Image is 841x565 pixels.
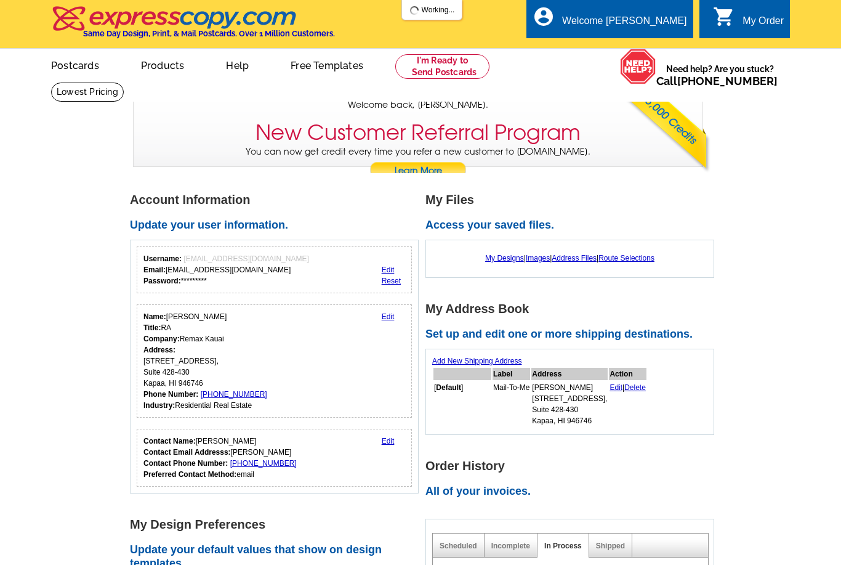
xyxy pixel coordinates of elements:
[130,219,425,232] h2: Update your user information.
[256,120,581,145] h3: New Customer Referral Program
[382,312,395,321] a: Edit
[31,50,119,79] a: Postcards
[526,254,550,262] a: Images
[143,437,196,445] strong: Contact Name:
[143,459,228,468] strong: Contact Phone Number:
[409,6,419,15] img: loading...
[382,277,401,285] a: Reset
[531,368,608,380] th: Address
[425,193,721,206] h1: My Files
[491,542,530,550] a: Incomplete
[656,75,778,87] span: Call
[552,254,597,262] a: Address Files
[620,49,656,84] img: help
[436,383,461,392] b: Default
[143,277,181,285] strong: Password:
[425,219,721,232] h2: Access your saved files.
[137,246,412,293] div: Your login information.
[562,15,686,33] div: Welcome [PERSON_NAME]
[432,246,707,270] div: | | |
[143,436,297,480] div: [PERSON_NAME] [PERSON_NAME] email
[433,381,491,427] td: [ ]
[121,50,204,79] a: Products
[485,254,524,262] a: My Designs
[183,254,308,263] span: [EMAIL_ADDRESS][DOMAIN_NAME]
[143,323,161,332] strong: Title:
[598,254,654,262] a: Route Selections
[271,50,383,79] a: Free Templates
[382,266,395,274] a: Edit
[143,346,175,354] strong: Address:
[143,448,231,457] strong: Contact Email Addresss:
[83,29,335,38] h4: Same Day Design, Print, & Mail Postcards. Over 1 Million Customers.
[742,15,784,33] div: My Order
[143,311,267,411] div: [PERSON_NAME] RA Remax Kauai [STREET_ADDRESS], Suite 428-430 Kapaa, HI 946746 Residential Real Es...
[713,6,735,28] i: shopping_cart
[610,383,622,392] a: Edit
[201,390,267,399] a: [PHONE_NUMBER]
[130,518,425,531] h1: My Design Preferences
[425,303,721,315] h1: My Address Book
[677,75,778,87] a: [PHONE_NUMBER]
[425,485,721,498] h2: All of your invoices.
[440,542,477,550] a: Scheduled
[425,328,721,341] h2: Set up and edit one or more shipping destinations.
[624,383,646,392] a: Delete
[348,99,488,112] span: Welcome back, [PERSON_NAME].
[432,357,521,365] a: Add New Shipping Address
[382,437,395,445] a: Edit
[143,390,198,399] strong: Phone Number:
[609,381,646,427] td: |
[713,14,784,29] a: shopping_cart My Order
[143,266,166,274] strong: Email:
[596,542,625,550] a: Shipped
[493,368,530,380] th: Label
[425,460,721,473] h1: Order History
[230,459,297,468] a: [PHONE_NUMBER]
[137,429,412,487] div: Who should we contact regarding order issues?
[143,254,182,263] strong: Username:
[493,381,530,427] td: Mail-To-Me
[533,6,555,28] i: account_circle
[143,401,175,410] strong: Industry:
[51,15,335,38] a: Same Day Design, Print, & Mail Postcards. Over 1 Million Customers.
[369,162,467,181] a: Learn More
[134,145,702,181] p: You can now get credit every time you refer a new customer to [DOMAIN_NAME].
[143,312,166,321] strong: Name:
[143,470,236,479] strong: Preferred Contact Method:
[143,335,180,343] strong: Company:
[206,50,268,79] a: Help
[656,63,784,87] span: Need help? Are you stuck?
[544,542,582,550] a: In Process
[137,304,412,418] div: Your personal details.
[130,193,425,206] h1: Account Information
[531,381,608,427] td: [PERSON_NAME] [STREET_ADDRESS], Suite 428-430 Kapaa, HI 946746
[609,368,646,380] th: Action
